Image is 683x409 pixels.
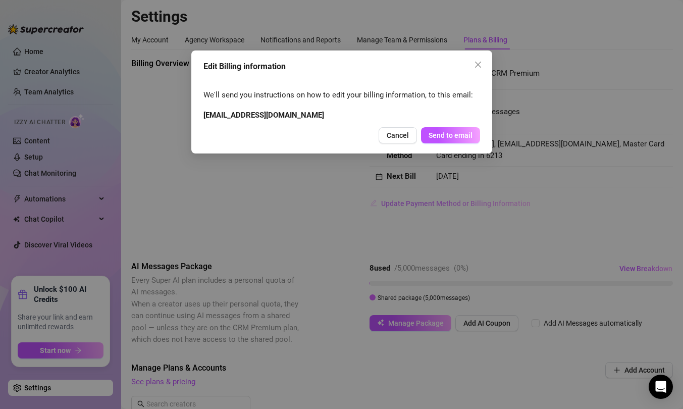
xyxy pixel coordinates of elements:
strong: [EMAIL_ADDRESS][DOMAIN_NAME] [203,111,324,120]
span: close [474,61,482,69]
div: Open Intercom Messenger [649,375,673,399]
span: We'll send you instructions on how to edit your billing information, to this email: [203,89,480,101]
button: Cancel [379,127,417,143]
button: Send to email [421,127,480,143]
div: Edit Billing information [203,61,480,73]
button: Close [470,57,486,73]
span: Close [470,61,486,69]
span: Cancel [387,131,409,139]
span: Send to email [429,131,472,139]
